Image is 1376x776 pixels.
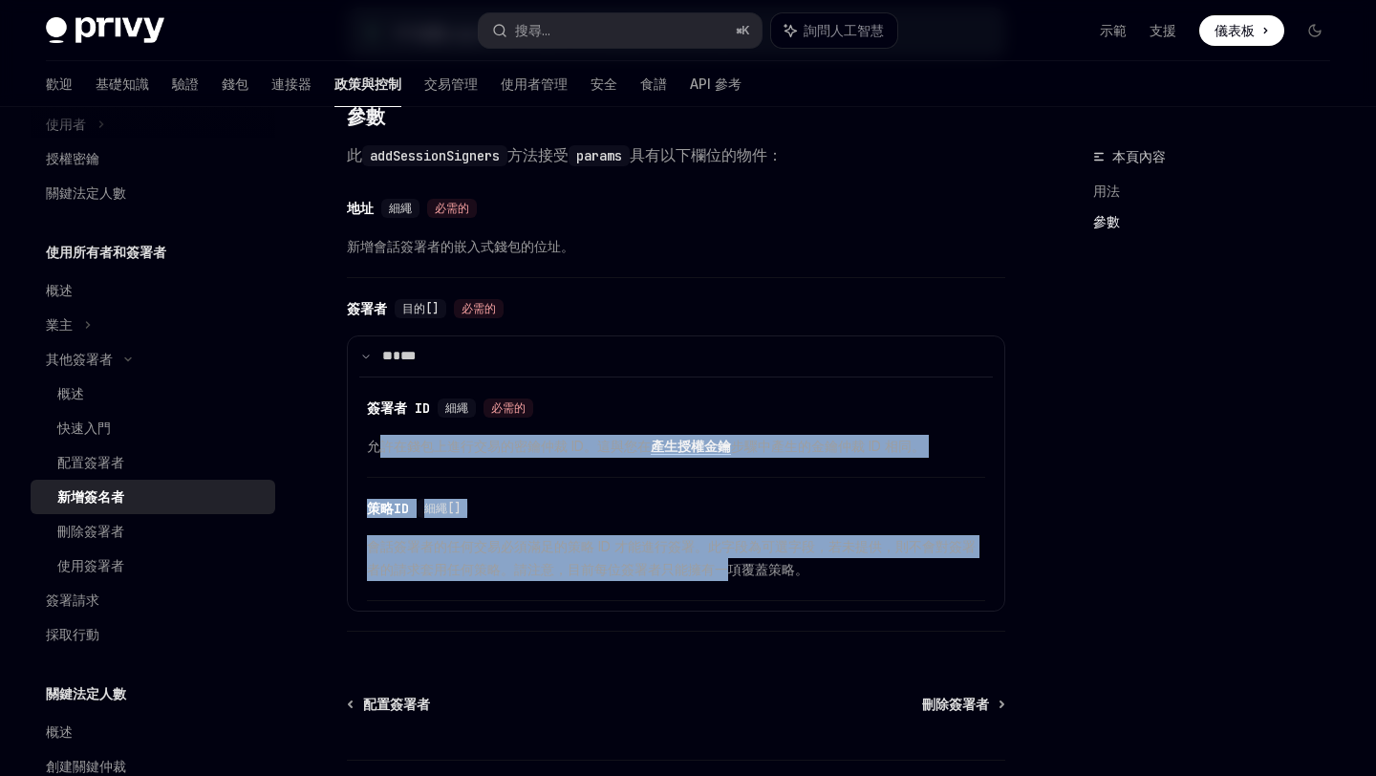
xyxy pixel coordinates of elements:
[1112,148,1166,164] font: 本頁內容
[57,420,111,436] font: 快速入門
[591,61,617,107] a: 安全
[46,17,164,44] img: 深色標誌
[731,438,925,454] font: 步驟中產生的金鑰仲裁 ID 相同。
[31,411,275,445] a: 快速入門
[46,150,99,166] font: 授權密鑰
[57,557,124,573] font: 使用簽署者
[363,696,430,712] font: 配置簽署者
[31,445,275,480] a: 配置簽署者
[46,61,73,107] a: 歡迎
[222,61,248,107] a: 錢包
[591,75,617,92] font: 安全
[402,301,439,316] font: 目的[]
[31,141,275,176] a: 授權密鑰
[31,377,275,411] a: 概述
[507,145,569,164] font: 方法接受
[922,696,989,712] font: 刪除簽署者
[347,300,387,317] font: 簽署者
[271,75,312,92] font: 連接器
[46,592,99,608] font: 簽署請求
[501,75,568,92] font: 使用者管理
[46,184,126,201] font: 關鍵法定人數
[31,617,275,652] a: 採取行動
[347,238,574,254] font: 新增會話簽署者的嵌入式錢包的位址。
[640,75,667,92] font: 食譜
[491,400,526,416] font: 必需的
[57,523,124,539] font: 刪除簽署者
[172,61,199,107] a: 驗證
[1093,176,1345,206] a: 用法
[1093,183,1120,199] font: 用法
[736,23,742,37] font: ⌘
[46,626,99,642] font: 採取行動
[96,75,149,92] font: 基礎知識
[1100,22,1127,38] font: 示範
[96,61,149,107] a: 基礎知識
[1300,15,1330,46] button: 切換暗模式
[1100,21,1127,40] a: 示範
[362,145,507,166] code: addSessionSigners
[46,282,73,298] font: 概述
[347,200,374,217] font: 地址
[1215,22,1255,38] font: 儀表板
[222,75,248,92] font: 錢包
[31,273,275,308] a: 概述
[1150,22,1176,38] font: 支援
[424,61,478,107] a: 交易管理
[347,105,384,128] font: 參數
[515,22,550,38] font: 搜尋...
[46,758,126,774] font: 創建關鍵仲裁
[46,75,73,92] font: 歡迎
[46,244,166,260] font: 使用所有者和簽署者
[46,723,73,740] font: 概述
[1199,15,1284,46] a: 儀表板
[349,695,430,714] a: 配置簽署者
[742,23,750,37] font: K
[31,514,275,549] a: 刪除簽署者
[31,176,275,210] a: 關鍵法定人數
[389,201,412,216] font: 細繩
[367,538,976,577] font: 會話簽署者的任何交易必須滿足的策略 ID 才能進行簽署。此字段為可選字段，若未提供，則不會對簽署者的請求套用任何策略。請注意，目前每位簽署者只能擁有一項覆蓋策略。
[630,145,783,164] font: 具有以下欄位的物件：
[347,145,362,164] font: 此
[57,488,124,505] font: 新增簽名者
[57,385,84,401] font: 概述
[640,61,667,107] a: 食譜
[445,400,468,416] font: 細繩
[424,75,478,92] font: 交易管理
[172,75,199,92] font: 驗證
[1150,21,1176,40] a: 支援
[479,13,761,48] button: 搜尋...⌘K
[651,438,731,455] a: 產生授權金鑰
[462,301,496,316] font: 必需的
[651,438,731,454] font: 產生授權金鑰
[367,399,430,417] font: 簽署者 ID
[569,145,630,166] code: params
[271,61,312,107] a: 連接器
[31,549,275,583] a: 使用簽署者
[334,61,401,107] a: 政策與控制
[57,454,124,470] font: 配置簽署者
[501,61,568,107] a: 使用者管理
[46,351,113,367] font: 其他簽署者
[31,583,275,617] a: 簽署請求
[1093,213,1120,229] font: 參數
[922,695,1003,714] a: 刪除簽署者
[334,75,401,92] font: 政策與控制
[690,61,742,107] a: API 參考
[804,22,884,38] font: 詢問人工智慧
[367,500,409,517] font: 策略ID
[771,13,897,48] button: 詢問人工智慧
[46,685,126,701] font: 關鍵法定人數
[1093,206,1345,237] a: 參數
[690,75,742,92] font: API 參考
[46,316,73,333] font: 業主
[367,438,651,454] font: 允許在錢包上進行交易的密鑰仲裁 ID。這與您在
[31,480,275,514] a: 新增簽名者
[435,201,469,216] font: 必需的
[31,715,275,749] a: 概述
[424,501,461,516] font: 細繩[]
